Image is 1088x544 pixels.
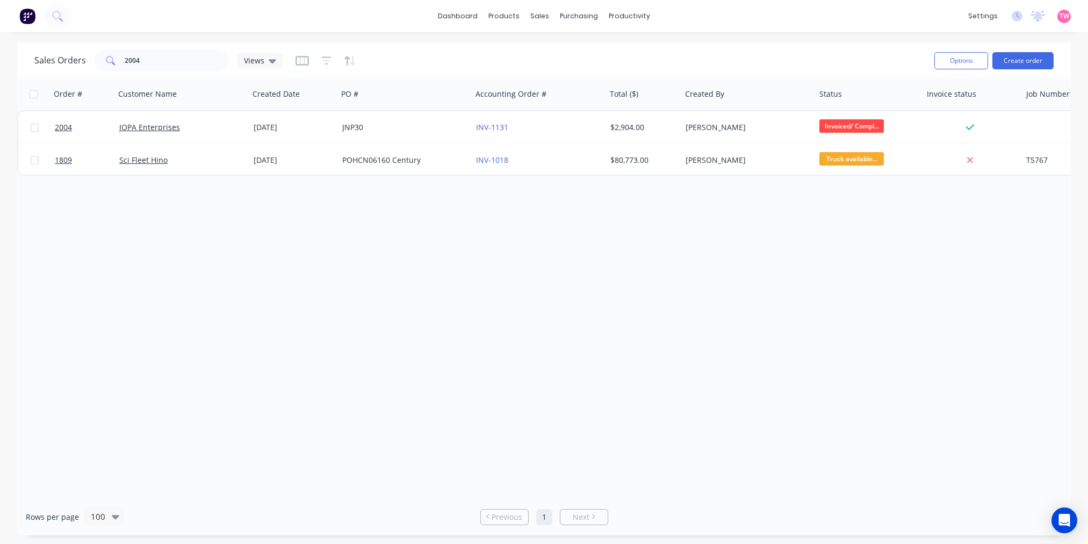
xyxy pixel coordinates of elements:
a: 1809 [55,144,119,176]
div: [PERSON_NAME] [686,122,805,133]
div: settings [963,8,1003,24]
a: Sci Fleet Hino [119,155,168,165]
a: JOPA Enterprises [119,122,180,132]
a: 2004 [55,111,119,144]
span: 1809 [55,155,72,166]
div: Accounting Order # [475,89,546,99]
div: [DATE] [254,155,334,166]
span: Truck available... [819,152,884,166]
div: purchasing [554,8,603,24]
div: POHCN06160 Century [342,155,462,166]
div: Created Date [253,89,300,99]
div: products [483,8,525,24]
span: Invoiced/ Compl... [819,119,884,133]
div: sales [525,8,554,24]
div: productivity [603,8,655,24]
div: $2,904.00 [610,122,674,133]
span: 2004 [55,122,72,133]
span: TW [1060,11,1069,21]
div: Customer Name [118,89,177,99]
input: Search... [125,50,229,71]
span: Next [573,512,589,522]
a: INV-1018 [476,155,508,165]
div: [PERSON_NAME] [686,155,805,166]
h1: Sales Orders [34,55,86,66]
button: Options [934,52,988,69]
div: $80,773.00 [610,155,674,166]
div: Invoice status [927,89,976,99]
button: Create order [992,52,1054,69]
div: Total ($) [610,89,638,99]
a: dashboard [433,8,483,24]
div: Status [819,89,842,99]
div: Job Number [1026,89,1070,99]
div: Order # [54,89,82,99]
div: Open Intercom Messenger [1051,507,1077,533]
span: Previous [492,512,522,522]
span: Views [244,55,264,66]
a: Next page [560,512,608,522]
a: Page 1 is your current page [536,509,552,525]
div: Created By [685,89,724,99]
span: Rows per page [26,512,79,522]
a: INV-1131 [476,122,508,132]
div: PO # [341,89,358,99]
img: Factory [19,8,35,24]
div: [DATE] [254,122,334,133]
div: JNP30 [342,122,462,133]
a: Previous page [481,512,528,522]
ul: Pagination [476,509,613,525]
